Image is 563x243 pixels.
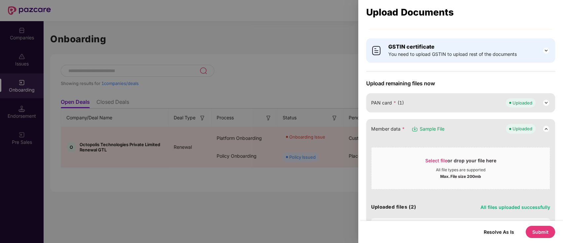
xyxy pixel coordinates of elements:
div: Max. File size 200mb [440,173,481,179]
b: GSTIN certificate [388,43,435,50]
h4: Uploaded files (2) [371,204,416,210]
img: svg+xml;base64,PHN2ZyB4bWxucz0iaHR0cDovL3d3dy53My5vcmcvMjAwMC9zdmciIHdpZHRoPSI0MCIgaGVpZ2h0PSI0MC... [371,45,382,56]
div: All file types are supported [436,167,485,173]
span: Sample File [420,125,444,133]
img: svg+xml;base64,PHN2ZyB3aWR0aD0iMjQiIGhlaWdodD0iMjQiIHZpZXdCb3g9IjAgMCAyNCAyNCIgZmlsbD0ibm9uZSIgeG... [542,125,550,133]
button: Submit [526,226,555,238]
div: Upload Documents [366,9,555,16]
img: svg+xml;base64,PHN2ZyB3aWR0aD0iMjQiIGhlaWdodD0iMjQiIHZpZXdCb3g9IjAgMCAyNCAyNCIgZmlsbD0ibm9uZSIgeG... [542,47,550,55]
img: svg+xml;base64,PHN2ZyB3aWR0aD0iMjQiIGhlaWdodD0iMjQiIHZpZXdCb3g9IjAgMCAyNCAyNCIgZmlsbD0ibm9uZSIgeG... [542,99,550,107]
span: Member data [371,125,405,133]
span: Upload remaining files now [366,80,555,87]
div: Uploaded [512,125,532,132]
span: You need to upload GSTIN to upload rest of the documents [388,51,517,58]
span: Select fileor drop your file hereAll file types are supportedMax. File size 200mb [371,152,550,184]
span: PAN card (1) [371,99,404,106]
div: or drop your file here [425,157,496,167]
div: Uploaded [512,100,532,106]
span: Select file [425,158,447,163]
img: svg+xml;base64,PHN2ZyB3aWR0aD0iMTYiIGhlaWdodD0iMTciIHZpZXdCb3g9IjAgMCAxNiAxNyIgZmlsbD0ibm9uZSIgeG... [411,126,418,132]
span: All files uploaded successfully [480,204,550,210]
button: Resolve As Is [477,227,521,236]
